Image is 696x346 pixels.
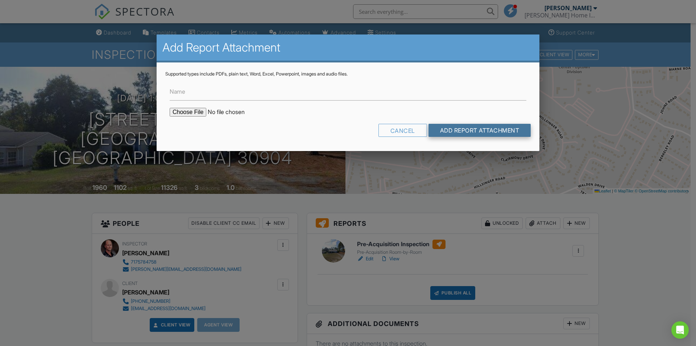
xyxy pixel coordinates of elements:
[170,87,185,95] label: Name
[378,124,427,137] div: Cancel
[428,124,531,137] input: Add Report Attachment
[671,321,689,339] div: Open Intercom Messenger
[165,71,531,77] div: Supported types include PDFs, plain text, Word, Excel, Powerpoint, images and audio files.
[162,40,534,55] h2: Add Report Attachment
